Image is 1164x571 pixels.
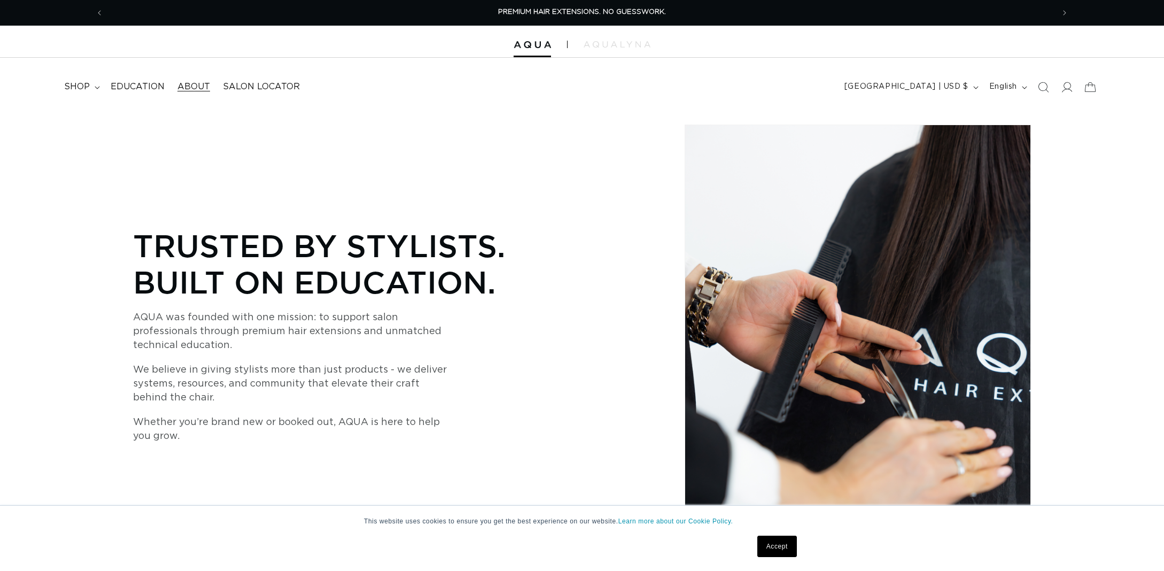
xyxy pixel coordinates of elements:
[584,41,650,48] img: aqualyna.com
[1053,3,1076,23] button: Next announcement
[989,81,1017,92] span: English
[64,81,90,92] span: shop
[223,81,300,92] span: Salon Locator
[1031,75,1055,99] summary: Search
[104,75,171,99] a: Education
[618,518,733,525] a: Learn more about our Cookie Policy.
[757,536,797,557] a: Accept
[177,81,210,92] span: About
[498,9,666,16] span: PREMIUM HAIR EXTENSIONS. NO GUESSWORK.
[133,227,539,300] p: Trusted by Stylists. Built on Education.
[111,81,165,92] span: Education
[171,75,216,99] a: About
[58,75,104,99] summary: shop
[983,77,1031,97] button: English
[844,81,968,92] span: [GEOGRAPHIC_DATA] | USD $
[133,363,454,405] p: We believe in giving stylists more than just products - we deliver systems, resources, and commun...
[514,41,551,49] img: Aqua Hair Extensions
[216,75,306,99] a: Salon Locator
[364,516,800,526] p: This website uses cookies to ensure you get the best experience on our website.
[133,415,454,443] p: Whether you’re brand new or booked out, AQUA is here to help you grow.
[133,311,454,352] p: AQUA was founded with one mission: to support salon professionals through premium hair extensions...
[838,77,983,97] button: [GEOGRAPHIC_DATA] | USD $
[88,3,111,23] button: Previous announcement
